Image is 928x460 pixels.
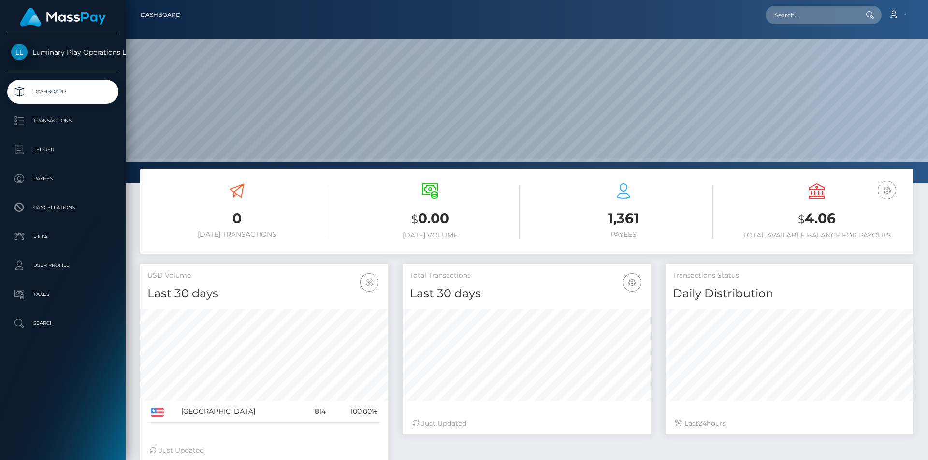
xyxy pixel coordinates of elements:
[178,401,302,423] td: [GEOGRAPHIC_DATA]
[11,287,115,302] p: Taxes
[798,212,805,226] small: $
[329,401,381,423] td: 100.00%
[11,316,115,331] p: Search
[11,84,115,99] p: Dashboard
[7,282,118,307] a: Taxes
[11,229,115,244] p: Links
[7,253,118,278] a: User Profile
[410,271,643,280] h5: Total Transactions
[147,271,381,280] h5: USD Volume
[727,231,906,239] h6: Total Available Balance for Payouts
[7,109,118,133] a: Transactions
[150,446,378,456] div: Just Updated
[147,230,326,238] h6: [DATE] Transactions
[11,142,115,157] p: Ledger
[766,6,856,24] input: Search...
[11,113,115,128] p: Transactions
[675,418,904,429] div: Last hours
[7,138,118,162] a: Ledger
[534,230,713,238] h6: Payees
[302,401,329,423] td: 814
[698,419,707,428] span: 24
[410,285,643,302] h4: Last 30 days
[11,44,28,60] img: Luminary Play Operations Limited
[727,209,906,229] h3: 4.06
[11,200,115,215] p: Cancellations
[7,80,118,104] a: Dashboard
[411,212,418,226] small: $
[412,418,641,429] div: Just Updated
[7,224,118,249] a: Links
[7,48,118,56] span: Luminary Play Operations Limited
[673,285,906,302] h4: Daily Distribution
[673,271,906,280] h5: Transactions Status
[147,209,326,228] h3: 0
[151,408,164,417] img: US.png
[11,171,115,186] p: Payees
[7,311,118,335] a: Search
[147,285,381,302] h4: Last 30 days
[7,195,118,220] a: Cancellations
[141,5,181,25] a: Dashboard
[20,8,106,27] img: MassPay Logo
[341,231,520,239] h6: [DATE] Volume
[534,209,713,228] h3: 1,361
[11,258,115,273] p: User Profile
[7,167,118,191] a: Payees
[341,209,520,229] h3: 0.00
